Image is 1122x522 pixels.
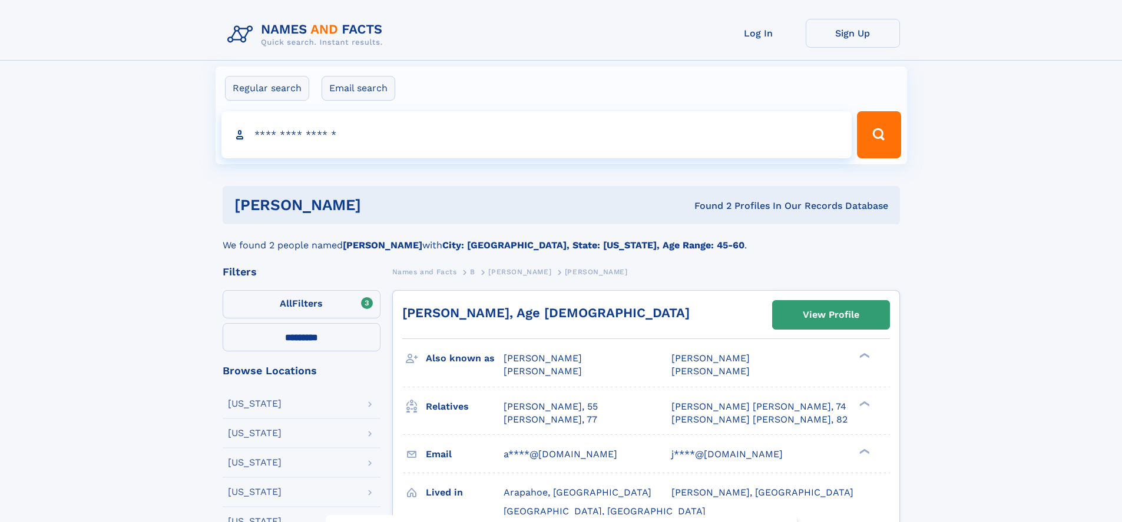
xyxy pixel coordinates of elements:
[228,487,282,497] div: [US_STATE]
[857,111,901,158] button: Search Button
[504,365,582,377] span: [PERSON_NAME]
[565,268,628,276] span: [PERSON_NAME]
[671,353,750,364] span: [PERSON_NAME]
[504,487,651,498] span: Arapahoe, [GEOGRAPHIC_DATA]
[504,413,597,426] a: [PERSON_NAME], 77
[228,399,282,408] div: [US_STATE]
[322,76,395,101] label: Email search
[221,111,852,158] input: search input
[234,198,528,212] h1: [PERSON_NAME]
[671,400,846,413] a: [PERSON_NAME] [PERSON_NAME], 74
[223,365,380,376] div: Browse Locations
[504,400,598,413] a: [PERSON_NAME], 55
[442,240,744,251] b: City: [GEOGRAPHIC_DATA], State: [US_STATE], Age Range: 45-60
[773,301,889,329] a: View Profile
[223,290,380,318] label: Filters
[228,428,282,438] div: [US_STATE]
[470,268,475,276] span: B
[426,483,504,503] h3: Lived in
[488,268,551,276] span: [PERSON_NAME]
[223,267,380,277] div: Filters
[806,19,900,48] a: Sign Up
[402,305,690,320] a: [PERSON_NAME], Age [DEMOGRAPHIC_DATA]
[488,264,551,279] a: [PERSON_NAME]
[223,224,900,252] div: We found 2 people named with .
[671,365,750,377] span: [PERSON_NAME]
[426,348,504,368] h3: Also known as
[343,240,422,251] b: [PERSON_NAME]
[671,487,853,498] span: [PERSON_NAME], [GEOGRAPHIC_DATA]
[228,458,282,467] div: [US_STATE]
[803,301,859,328] div: View Profile
[504,506,706,517] span: [GEOGRAPHIC_DATA], [GEOGRAPHIC_DATA]
[504,353,582,364] span: [PERSON_NAME]
[426,444,504,464] h3: Email
[426,397,504,417] h3: Relatives
[280,298,292,309] span: All
[470,264,475,279] a: B
[856,447,871,455] div: ❯
[392,264,457,279] a: Names and Facts
[671,413,848,426] a: [PERSON_NAME] [PERSON_NAME], 82
[223,19,392,51] img: Logo Names and Facts
[528,200,888,212] div: Found 2 Profiles In Our Records Database
[856,400,871,407] div: ❯
[856,352,871,360] div: ❯
[711,19,806,48] a: Log In
[225,76,309,101] label: Regular search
